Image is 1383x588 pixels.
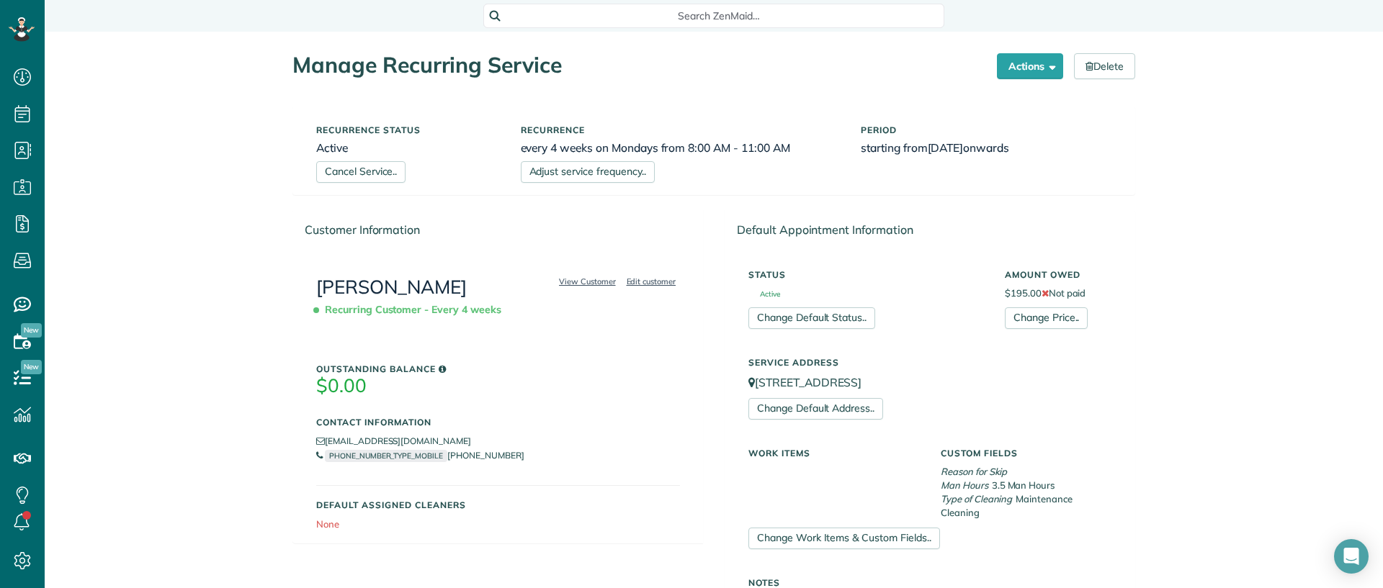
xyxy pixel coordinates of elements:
[748,358,1111,367] h5: Service Address
[861,142,1111,154] h6: starting from onwards
[316,500,680,510] h5: Default Assigned Cleaners
[748,291,780,298] span: Active
[997,53,1063,79] button: Actions
[941,448,1111,458] h5: Custom Fields
[316,417,680,427] h5: Contact Information
[725,210,1134,250] div: Default Appointment Information
[1005,307,1088,329] a: Change Price..
[748,578,1111,587] h5: Notes
[21,360,42,374] span: New
[325,450,447,462] small: PHONE_NUMBER_TYPE_MOBILE
[316,161,406,183] a: Cancel Service..
[316,450,524,461] a: PHONE_NUMBER_TYPE_MOBILE[PHONE_NUMBER]
[292,53,986,77] h1: Manage Recurring Service
[521,142,840,154] h6: every 4 weeks on Mondays from 8:00 AM - 11:00 AM
[521,125,840,135] h5: Recurrence
[316,297,507,322] span: Recurring Customer - Every 4 weeks
[316,364,680,374] h5: Outstanding Balance
[941,479,988,491] em: Man Hours
[941,493,1073,518] span: Maintenance Cleaning
[316,518,339,530] span: None
[1334,539,1369,574] div: Open Intercom Messenger
[1074,53,1135,79] a: Delete
[941,493,1012,505] em: Type of Cleaning
[1005,270,1111,279] h5: Amount Owed
[861,125,1111,135] h5: Period
[21,323,42,338] span: New
[748,448,919,458] h5: Work Items
[293,210,703,250] div: Customer Information
[748,528,940,549] a: Change Work Items & Custom Fields..
[748,307,875,329] a: Change Default Status..
[316,376,680,397] h3: $0.00
[748,270,983,279] h5: Status
[994,263,1122,329] div: $195.00 Not paid
[622,275,681,288] a: Edit customer
[992,479,1055,491] span: 3.5 Man Hours
[928,140,964,155] span: [DATE]
[555,275,620,288] a: View Customer
[748,374,1111,391] p: [STREET_ADDRESS]
[316,125,499,135] h5: Recurrence status
[748,398,883,420] a: Change Default Address..
[316,275,467,299] a: [PERSON_NAME]
[316,434,680,448] li: [EMAIL_ADDRESS][DOMAIN_NAME]
[941,466,1007,477] em: Reason for Skip
[316,142,499,154] h6: Active
[521,161,655,183] a: Adjust service frequency..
